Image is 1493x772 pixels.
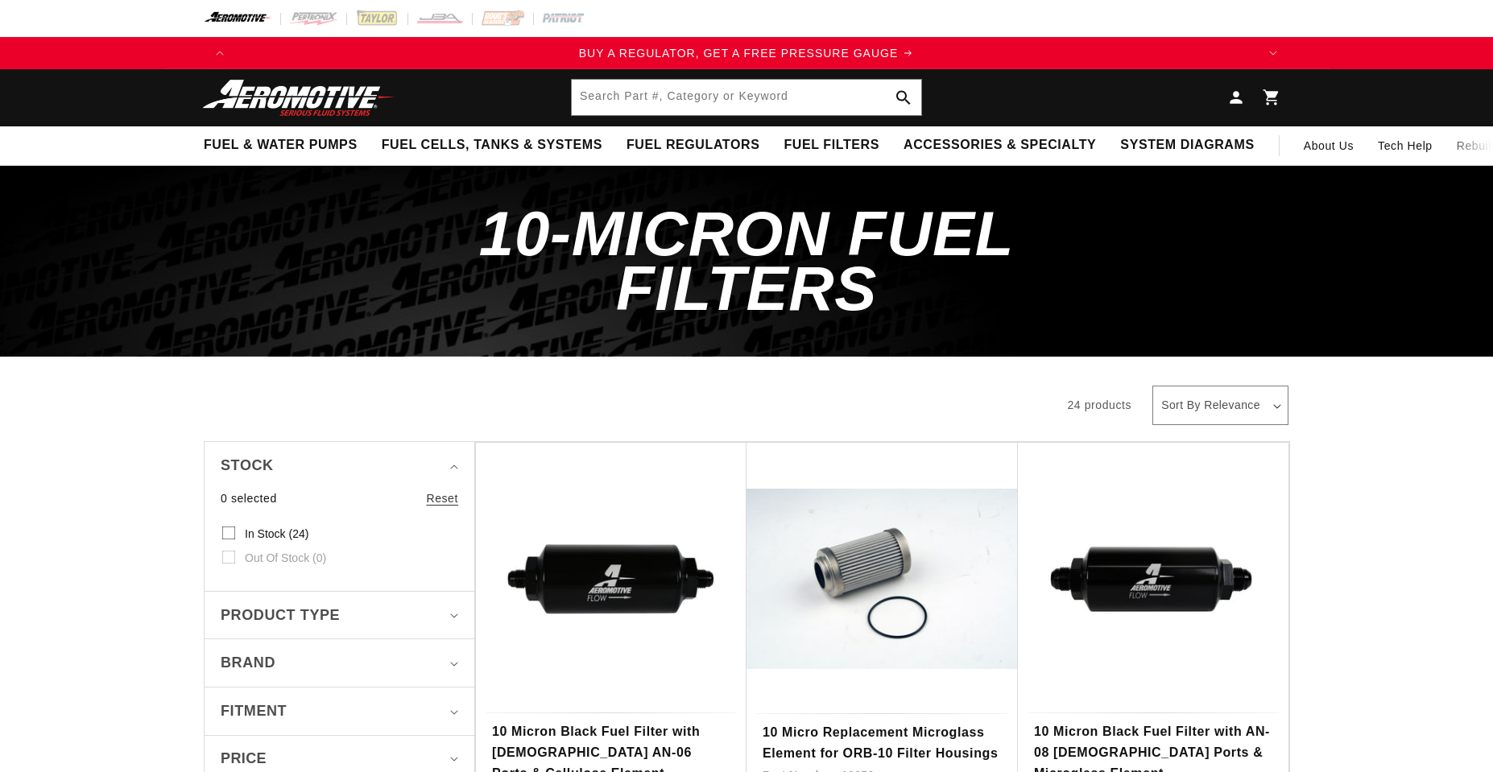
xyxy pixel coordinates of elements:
[1366,126,1445,165] summary: Tech Help
[221,604,340,627] span: Product type
[1108,126,1266,164] summary: System Diagrams
[904,137,1096,154] span: Accessories & Specialty
[1378,137,1433,155] span: Tech Help
[572,80,921,115] input: Search Part #, Category or Keyword
[579,47,899,60] span: BUY A REGULATOR, GET A FREE PRESSURE GAUGE
[221,489,277,507] span: 0 selected
[382,137,602,154] span: Fuel Cells, Tanks & Systems
[479,198,1014,324] span: 10-Micron Fuel Filters
[614,126,771,164] summary: Fuel Regulators
[370,126,614,164] summary: Fuel Cells, Tanks & Systems
[221,454,274,477] span: Stock
[1120,137,1254,154] span: System Diagrams
[236,44,1257,62] a: BUY A REGULATOR, GET A FREE PRESSURE GAUGE
[771,126,891,164] summary: Fuel Filters
[763,722,1002,763] a: 10 Micro Replacement Microglass Element for ORB-10 Filter Housings
[204,137,358,154] span: Fuel & Water Pumps
[1304,139,1354,152] span: About Us
[1067,398,1131,411] span: 24 products
[245,526,308,541] span: In stock (24)
[891,126,1108,164] summary: Accessories & Specialty
[627,137,759,154] span: Fuel Regulators
[236,44,1257,62] div: 1 of 4
[221,651,275,675] span: Brand
[221,700,287,723] span: Fitment
[221,592,458,639] summary: Product type (0 selected)
[236,44,1257,62] div: Announcement
[784,137,879,154] span: Fuel Filters
[221,687,458,735] summary: Fitment (0 selected)
[192,126,370,164] summary: Fuel & Water Pumps
[426,489,458,507] a: Reset
[221,748,267,770] span: Price
[221,442,458,489] summary: Stock (0 selected)
[221,639,458,687] summary: Brand (0 selected)
[163,37,1330,69] slideshow-component: Translation missing: en.sections.announcements.announcement_bar
[245,551,326,565] span: Out of stock (0)
[204,37,236,69] button: Translation missing: en.sections.announcements.previous_announcement
[198,79,399,117] img: Aeromotive
[1292,126,1366,165] a: About Us
[1257,37,1289,69] button: Translation missing: en.sections.announcements.next_announcement
[886,80,921,115] button: Search Part #, Category or Keyword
